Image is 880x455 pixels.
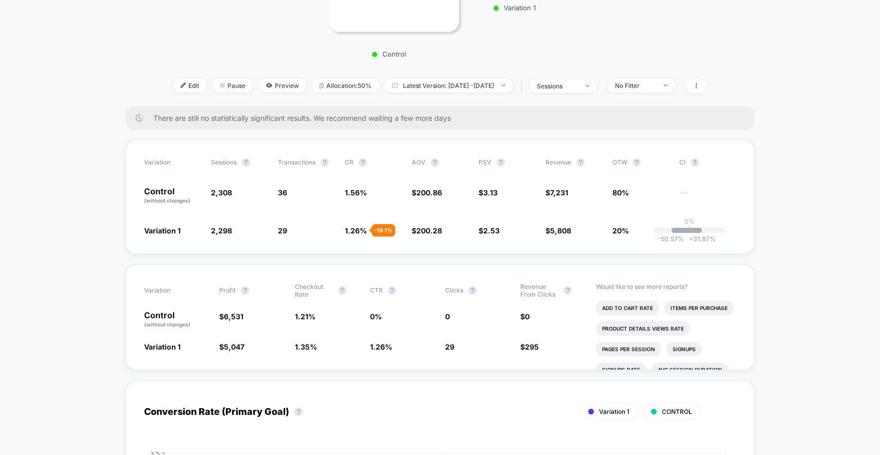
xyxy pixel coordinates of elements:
span: Sessions [211,158,237,166]
button: ? [564,286,572,295]
span: Allocation: 50% [312,79,379,93]
span: 36 [278,188,287,197]
span: | [518,79,529,94]
span: CI [679,158,736,167]
span: Variation 1 [144,226,181,235]
span: $ [545,188,568,197]
img: rebalance [320,83,324,88]
span: Profit [219,286,236,294]
li: Add To Cart Rate [596,301,659,315]
span: 7,231 [550,188,568,197]
img: calendar [392,83,398,88]
span: $ [479,226,500,235]
span: 2,298 [211,226,232,235]
span: $ [219,312,243,321]
span: $ [219,342,244,351]
span: 1.21 % [295,312,315,321]
span: 31.87 % [684,235,716,243]
button: ? [691,158,699,167]
span: 6,531 [224,312,243,321]
span: CTR [370,286,383,294]
span: CR [345,158,354,166]
span: Variation 1 [599,408,629,415]
span: Latest Version: [DATE] - [DATE] [384,79,513,93]
li: Pages Per Session [596,342,661,356]
p: Control [144,311,209,329]
p: 0% [684,217,695,225]
span: Transactions [278,158,315,166]
span: 295 [525,342,539,351]
li: Signups [666,342,702,356]
li: Signups Rate [596,362,646,377]
span: 200.86 [416,188,442,197]
span: 5,808 [550,226,571,235]
button: ? [241,286,249,295]
button: ? [321,158,329,167]
button: ? [242,158,250,167]
span: 3.13 [483,188,498,197]
span: 0 [525,312,530,321]
span: Edit [173,79,207,93]
li: Items Per Purchase [664,301,734,315]
span: 2,308 [211,188,232,197]
span: Pause [212,79,253,93]
span: Revenue [545,158,571,166]
div: - 19.1 % [372,224,395,236]
span: 2.53 [483,226,500,235]
span: -50.57 % [658,235,684,243]
li: Product Details Views Rate [596,321,690,336]
p: Variation 1 [494,4,536,12]
span: Variation 1 [144,342,181,351]
p: Would like to see more reports? [596,283,736,290]
button: ? [338,286,346,295]
span: $ [412,226,442,235]
span: + [689,235,693,243]
button: ? [359,158,367,167]
img: end [220,83,225,88]
span: (without changes) [144,197,190,204]
span: CONTROL [662,408,692,415]
span: 1.26 % [345,226,367,235]
button: ? [497,158,505,167]
span: $ [520,342,539,351]
span: OTW [612,158,669,167]
button: ? [576,158,585,167]
span: 1.35 % [295,342,317,351]
span: AOV [412,158,426,166]
img: end [502,84,505,86]
span: 0 [445,312,450,321]
span: $ [520,312,530,321]
span: 0 % [370,312,382,321]
button: ? [468,286,477,295]
span: 29 [445,342,454,351]
button: ? [294,408,303,416]
span: 200.28 [416,226,442,235]
li: Avg Session Duration [652,362,728,377]
span: PSV [479,158,491,166]
span: 29 [278,226,287,235]
p: | [689,225,691,233]
span: (without changes) [144,321,190,327]
span: $ [479,188,498,197]
img: edit [181,83,186,88]
span: Revenue From Clicks [520,283,558,298]
span: Checkout Rate [295,283,333,298]
button: ? [431,158,439,167]
span: Variation [144,283,201,298]
span: $ [412,188,442,197]
div: No Filter [615,82,656,89]
span: 1.26 % [370,342,392,351]
span: $ [545,226,571,235]
span: Preview [258,79,307,93]
img: end [586,85,589,87]
span: Clicks [445,286,463,294]
p: Control [144,187,201,205]
span: --- [679,190,736,205]
button: ? [632,158,641,167]
span: Variation [144,158,201,167]
span: 80% [612,188,629,197]
span: 20% [612,226,629,235]
button: ? [388,286,396,295]
span: 5,047 [224,342,244,351]
div: sessions [537,82,578,90]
